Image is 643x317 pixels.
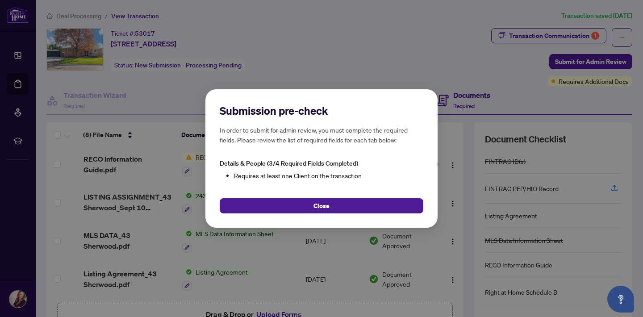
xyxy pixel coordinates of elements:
[220,159,358,167] span: Details & People (3/4 Required Fields Completed)
[220,198,423,213] button: Close
[234,171,423,180] li: Requires at least one Client on the transaction
[607,286,634,313] button: Open asap
[313,199,330,213] span: Close
[220,125,423,145] h5: In order to submit for admin review, you must complete the required fields. Please review the lis...
[220,104,423,118] h2: Submission pre-check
